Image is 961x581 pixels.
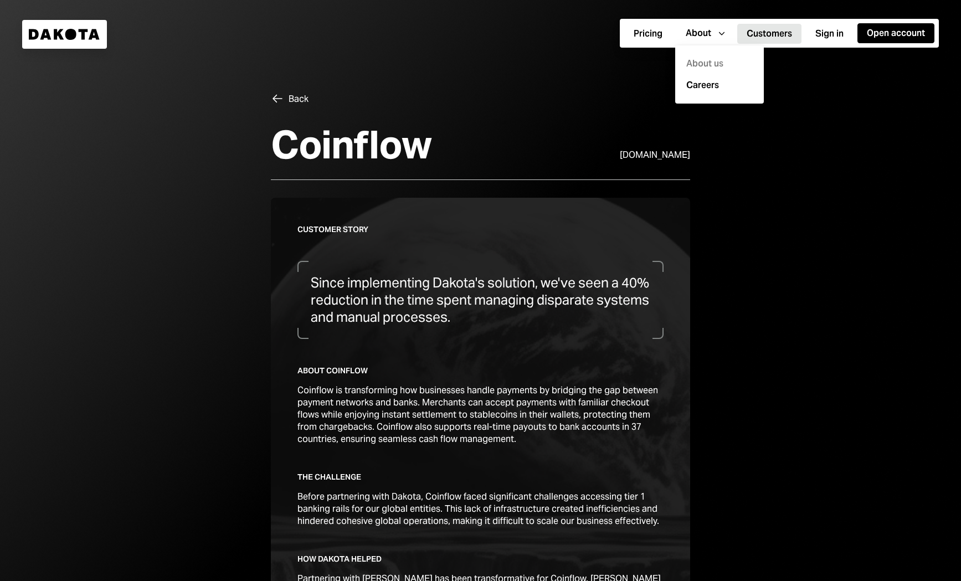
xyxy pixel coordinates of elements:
button: Sign in [806,24,853,44]
div: About us [682,53,757,75]
div: About Coinflow [297,366,664,376]
a: Sign in [806,23,853,44]
button: Open account [857,23,934,43]
div: About [686,27,711,39]
div: The Challenge [297,472,664,482]
button: About [676,23,733,43]
div: Since implementing Dakota's solution, we've seen a 40% reduction in the time spent managing dispa... [297,261,664,339]
a: Customers [737,23,801,44]
div: Coinflow [271,124,431,166]
div: How Dakota Helped [297,554,664,564]
button: Pricing [624,24,672,44]
a: Careers [686,79,762,92]
a: Back [271,91,690,106]
div: Coinflow is transforming how businesses handle payments by bridging the gap between payment netwo... [297,384,664,445]
div: Before partnering with Dakota, Coinflow faced significant challenges accessing tier 1 banking rai... [297,491,664,527]
div: Back [289,93,309,105]
div: Customer story [297,224,664,234]
a: [DOMAIN_NAME] [620,149,690,162]
a: About us [682,52,757,75]
button: Customers [737,24,801,44]
a: Pricing [624,23,672,44]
